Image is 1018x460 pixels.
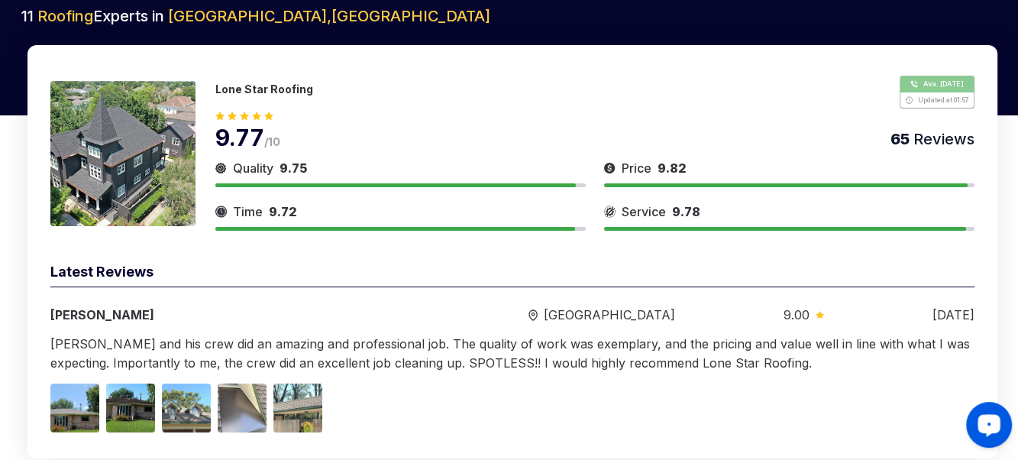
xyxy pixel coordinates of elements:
span: Time [233,202,263,221]
img: slider icon [604,159,616,177]
img: Image 2 [106,384,155,432]
span: 9.72 [269,204,297,219]
h2: 11 Experts in [21,5,997,27]
img: slider icon [528,309,538,321]
img: 175466279898754.jpeg [50,81,196,226]
img: Image 3 [162,384,211,432]
span: Price [622,159,651,177]
span: Quality [233,159,273,177]
span: 9.75 [280,160,307,176]
span: [GEOGRAPHIC_DATA] , [GEOGRAPHIC_DATA] [168,7,490,25]
div: [PERSON_NAME] [50,306,420,324]
div: Latest Reviews [50,261,974,287]
iframe: OpenWidget widget [954,396,1018,460]
img: slider icon [215,159,227,177]
span: 9.00 [784,306,810,324]
span: 65 [890,130,910,148]
span: 9.78 [672,204,700,219]
img: slider icon [816,311,824,319]
img: Image 4 [218,384,267,432]
span: 9.82 [658,160,687,176]
span: [PERSON_NAME] and his crew did an amazing and professional job. The quality of work was exemplary... [50,336,970,371]
p: Lone Star Roofing [215,83,313,96]
img: slider icon [215,202,227,221]
span: Reviews [910,130,974,148]
img: slider icon [604,202,616,221]
span: [GEOGRAPHIC_DATA] [544,306,675,324]
img: Image 5 [273,384,322,432]
span: Service [622,202,666,221]
span: 9.77 [215,124,264,151]
img: Image 1 [50,384,99,432]
div: [DATE] [932,306,974,324]
span: Roofing [37,7,93,25]
span: /10 [264,135,281,148]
